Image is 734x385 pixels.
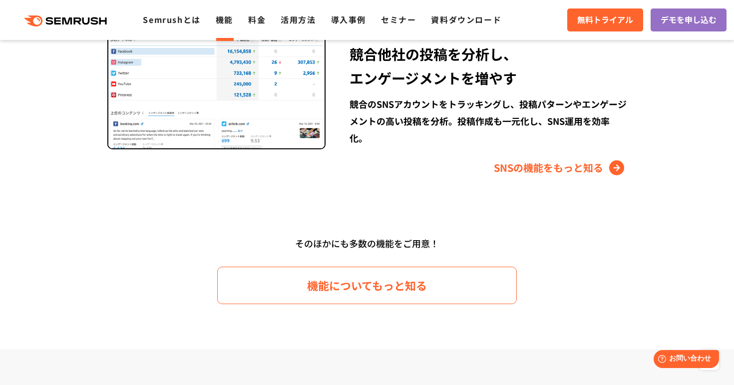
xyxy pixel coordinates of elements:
[651,8,727,31] a: デモを申し込む
[431,13,501,25] a: 資料ダウンロード
[248,13,266,25] a: 料金
[350,42,627,90] div: 競合他社の投稿を分析し、 エンゲージメントを増やす
[331,13,366,25] a: 導入事例
[217,267,517,304] a: 機能についてもっと知る
[494,160,627,176] a: SNSの機能をもっと知る
[281,13,316,25] a: 活用方法
[661,13,717,26] span: デモを申し込む
[567,8,643,31] a: 無料トライアル
[80,234,654,253] div: そのほかにも多数の機能をご用意！
[350,95,627,146] div: 競合のSNSアカウントをトラッキングし、投稿パターンやエンゲージメントの高い投稿を分析。投稿作成も一元化し、SNS運用を効率化。
[143,13,200,25] a: Semrushとは
[381,13,416,25] a: セミナー
[577,13,633,26] span: 無料トライアル
[645,346,723,374] iframe: Help widget launcher
[216,13,233,25] a: 機能
[307,277,427,294] span: 機能についてもっと知る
